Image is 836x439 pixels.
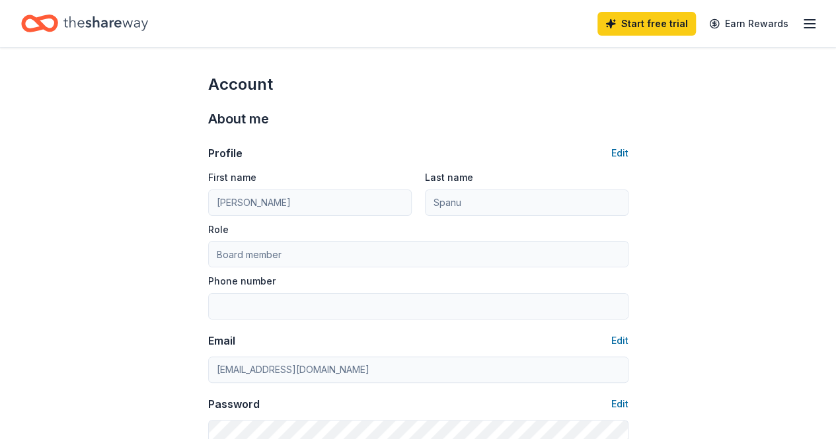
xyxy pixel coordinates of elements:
[208,145,243,161] div: Profile
[208,333,235,349] div: Email
[611,396,628,412] button: Edit
[208,108,628,129] div: About me
[425,171,473,184] label: Last name
[611,145,628,161] button: Edit
[208,171,256,184] label: First name
[701,12,796,36] a: Earn Rewards
[208,223,229,236] label: Role
[597,12,696,36] a: Start free trial
[208,396,260,412] div: Password
[611,333,628,349] button: Edit
[208,275,276,288] label: Phone number
[208,74,628,95] div: Account
[21,8,148,39] a: Home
